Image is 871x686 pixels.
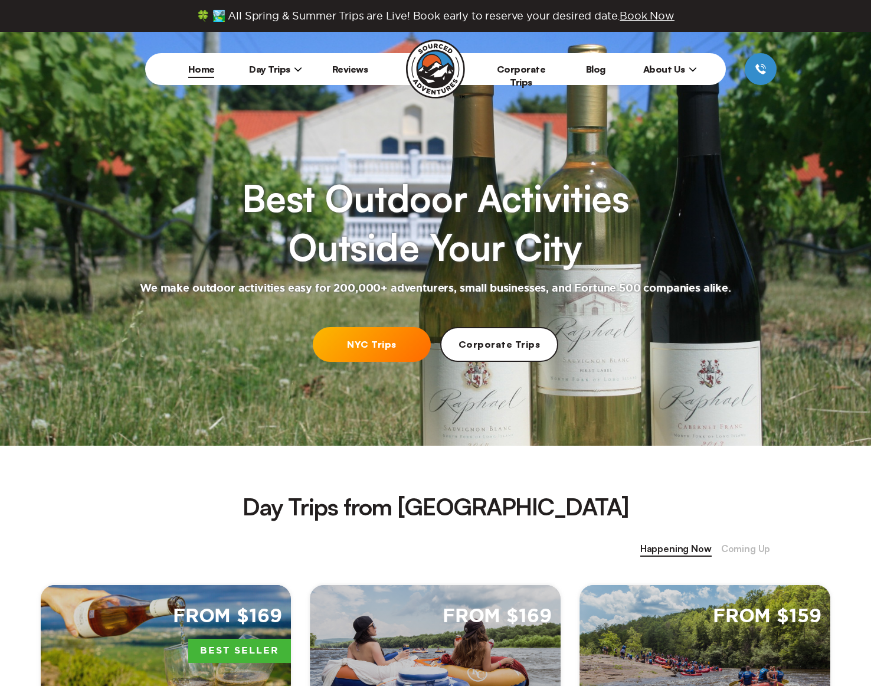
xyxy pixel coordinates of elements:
[443,604,552,629] span: From $169
[713,604,821,629] span: From $159
[406,40,465,99] img: Sourced Adventures company logo
[140,282,731,296] h2: We make outdoor activities easy for 200,000+ adventurers, small businesses, and Fortune 500 compa...
[497,63,546,88] a: Corporate Trips
[188,639,291,664] span: Best Seller
[721,541,771,557] span: Coming Up
[313,327,431,362] a: NYC Trips
[173,604,282,629] span: From $169
[332,63,368,75] a: Reviews
[188,63,215,75] a: Home
[249,63,302,75] span: Day Trips
[586,63,605,75] a: Blog
[620,10,674,21] span: Book Now
[643,63,697,75] span: About Us
[242,174,629,272] h1: Best Outdoor Activities Outside Your City
[440,327,558,362] a: Corporate Trips
[640,541,712,557] span: Happening Now
[197,9,674,22] span: 🍀 🏞️ All Spring & Summer Trips are Live! Book early to reserve your desired date.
